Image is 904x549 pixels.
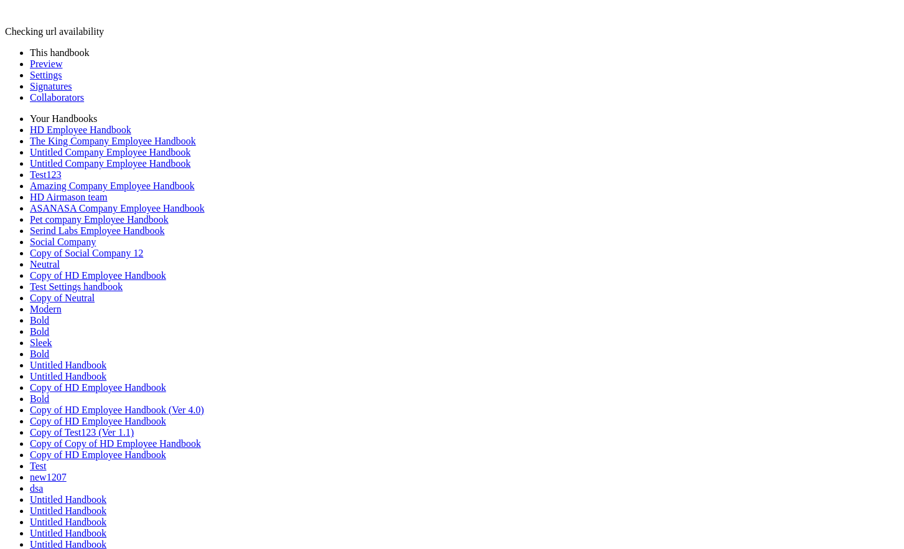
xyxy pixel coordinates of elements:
a: Test123 [30,169,61,180]
a: Untitled Handbook [30,517,106,527]
a: HD Airmason team [30,192,107,202]
a: Test [30,461,46,471]
a: Copy of HD Employee Handbook [30,270,166,281]
a: Copy of Copy of HD Employee Handbook [30,438,201,449]
a: Test Settings handbook [30,281,123,292]
a: Untitled Company Employee Handbook [30,158,191,169]
a: Preview [30,59,62,69]
a: Social Company [30,237,96,247]
a: Copy of HD Employee Handbook (Ver 4.0) [30,405,204,415]
a: Bold [30,326,49,337]
a: Signatures [30,81,72,91]
a: Settings [30,70,62,80]
a: Untitled Handbook [30,505,106,516]
a: Copy of HD Employee Handbook [30,449,166,460]
a: Untitled Handbook [30,360,106,370]
a: Copy of HD Employee Handbook [30,382,166,393]
a: Copy of Neutral [30,293,95,303]
span: Checking url availability [5,26,104,37]
a: Bold [30,393,49,404]
a: dsa [30,483,43,494]
a: Untitled Company Employee Handbook [30,147,191,157]
a: ASANASA Company Employee Handbook [30,203,204,213]
a: Untitled Handbook [30,528,106,538]
a: Neutral [30,259,60,270]
a: Serind Labs Employee Handbook [30,225,164,236]
a: Amazing Company Employee Handbook [30,181,194,191]
a: Pet company Employee Handbook [30,214,169,225]
a: Bold [30,315,49,326]
a: HD Employee Handbook [30,124,131,135]
a: Copy of Social Company 12 [30,248,143,258]
a: Copy of Test123 (Ver 1.1) [30,427,134,438]
a: Collaborators [30,92,84,103]
a: Sleek [30,337,52,348]
a: new1207 [30,472,67,482]
a: Modern [30,304,62,314]
a: Bold [30,349,49,359]
a: Copy of HD Employee Handbook [30,416,166,426]
a: Untitled Handbook [30,371,106,382]
a: The King Company Employee Handbook [30,136,196,146]
a: Untitled Handbook [30,494,106,505]
li: Your Handbooks [30,113,899,124]
li: This handbook [30,47,899,59]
